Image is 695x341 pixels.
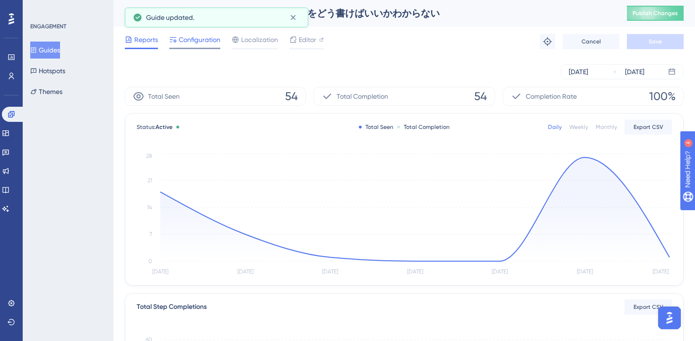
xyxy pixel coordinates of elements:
[649,38,662,45] span: Save
[634,123,663,131] span: Export CSV
[285,89,298,104] span: 54
[397,123,450,131] div: Total Completion
[582,38,601,45] span: Cancel
[337,91,388,102] span: Total Completion
[241,34,278,45] span: Localization
[625,119,672,135] button: Export CSV
[148,91,180,102] span: Total Seen
[148,177,152,184] tspan: 21
[625,299,672,315] button: Export CSV
[625,66,644,77] div: [DATE]
[407,268,423,275] tspan: [DATE]
[526,91,577,102] span: Completion Rate
[577,268,593,275] tspan: [DATE]
[179,34,220,45] span: Configuration
[152,268,168,275] tspan: [DATE]
[156,124,173,130] span: Active
[569,123,588,131] div: Weekly
[22,2,59,14] span: Need Help?
[649,89,676,104] span: 100%
[627,6,684,21] button: Publish Changes
[30,83,62,100] button: Themes
[548,123,562,131] div: Daily
[30,42,60,59] button: Guides
[627,34,684,49] button: Save
[125,7,603,20] div: 202508_コンサル文言言語化促進_TypeB何をどう書けばいいかわからない
[633,9,678,17] span: Publish Changes
[359,123,393,131] div: Total Seen
[569,66,588,77] div: [DATE]
[146,153,152,159] tspan: 28
[147,204,152,211] tspan: 14
[30,62,65,79] button: Hotspots
[146,12,194,23] span: Guide updated.
[563,34,619,49] button: Cancel
[652,268,669,275] tspan: [DATE]
[596,123,617,131] div: Monthly
[634,303,663,311] span: Export CSV
[137,301,207,313] div: Total Step Completions
[474,89,487,104] span: 54
[30,23,66,30] div: ENGAGEMENT
[148,258,152,264] tspan: 0
[655,304,684,332] iframe: UserGuiding AI Assistant Launcher
[137,123,173,131] span: Status:
[299,34,316,45] span: Editor
[149,231,152,238] tspan: 7
[134,34,158,45] span: Reports
[237,268,253,275] tspan: [DATE]
[66,5,69,12] div: 4
[322,268,338,275] tspan: [DATE]
[492,268,508,275] tspan: [DATE]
